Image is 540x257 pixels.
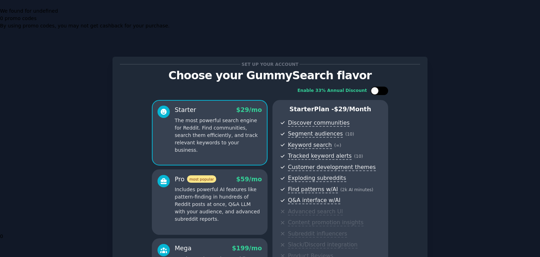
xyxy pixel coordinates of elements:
[288,130,343,138] span: Segment audiences
[354,154,363,159] span: ( 10 )
[240,61,300,68] span: Set up your account
[345,132,354,137] span: ( 10 )
[288,175,346,182] span: Exploding subreddits
[232,245,262,252] span: $ 199 /mo
[288,186,338,193] span: Find patterns w/AI
[334,106,371,113] span: $ 29 /month
[288,142,332,149] span: Keyword search
[288,119,349,127] span: Discover communities
[280,105,381,114] p: Starter Plan -
[120,69,420,82] p: Choose your GummySearch flavor
[288,152,352,160] span: Tracked keyword alerts
[175,175,216,184] div: Pro
[175,117,262,154] p: The most powerful search engine for Reddit. Find communities, search them efficiently, and track ...
[340,187,373,192] span: ( 2k AI minutes )
[288,164,376,171] span: Customer development themes
[175,106,196,114] div: Starter
[297,88,367,94] div: Enable 33% Annual Discount
[236,176,262,183] span: $ 59 /mo
[334,143,341,148] span: ( ∞ )
[236,106,262,113] span: $ 29 /mo
[288,241,358,249] span: Slack/Discord integration
[175,186,262,223] p: Includes powerful AI features like pattern-finding in hundreds of Reddit posts at once, Q&A LLM w...
[288,208,343,215] span: Advanced search UI
[288,197,340,204] span: Q&A interface w/AI
[288,219,364,226] span: Content promotion insights
[187,175,217,183] span: most popular
[175,244,192,253] div: Mega
[288,230,347,238] span: Subreddit influencers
